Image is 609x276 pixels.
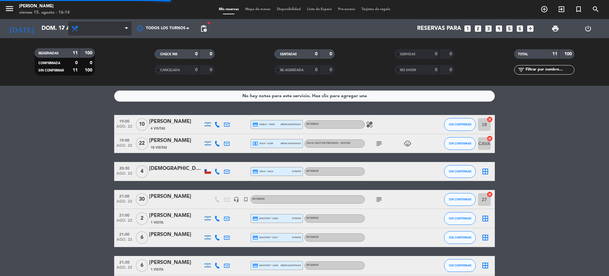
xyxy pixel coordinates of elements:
span: ago. 22 [116,199,132,207]
span: stripe [292,216,301,220]
span: Disponibilidad [274,8,304,11]
span: 18 Visitas [151,145,167,150]
strong: 100 [85,68,94,72]
div: [PERSON_NAME] [19,3,70,10]
span: Pre-acceso [335,8,358,11]
i: looks_two [474,24,482,33]
span: 19:00 [116,136,132,144]
span: 6 [136,259,148,272]
span: SERVIDAS [400,53,416,56]
span: Cava (Sector Privado) - Noche [306,142,350,145]
span: RESERVADAS [38,52,59,55]
strong: 0 [449,52,453,56]
span: SIN CONFIRMAR [449,217,471,220]
strong: 0 [75,61,78,65]
i: cancel [487,191,493,198]
span: Cena [82,26,93,31]
i: cancel [487,135,493,142]
i: credit_card [252,235,258,240]
strong: 11 [552,52,557,56]
span: Interior [306,123,318,125]
div: [PERSON_NAME] [149,192,203,201]
span: Interior [306,170,318,172]
i: border_all [481,168,489,175]
span: CANCELADA [160,69,180,72]
i: local_atm [252,141,258,146]
strong: 0 [210,52,213,56]
span: stripe [292,235,301,239]
i: border_all [481,215,489,222]
span: visa * 3414 [252,169,273,174]
strong: 11 [73,51,78,55]
i: looks_4 [495,24,503,33]
span: ago. 22 [116,238,132,245]
div: [PERSON_NAME] [149,137,203,145]
i: turned_in_not [575,5,582,13]
span: Mis reservas [216,8,242,11]
span: CHECK INS [160,53,178,56]
button: SIN CONFIRMAR [444,137,476,150]
i: menu [5,4,14,13]
span: 22 [136,137,148,150]
button: SIN CONFIRMAR [444,212,476,225]
strong: 0 [330,52,333,56]
i: power_settings_new [584,25,592,32]
i: headset_mic [233,197,239,202]
span: Mapa de mesas [242,8,274,11]
span: 1 Visita [151,220,163,225]
strong: 0 [315,52,318,56]
span: pending_actions [200,25,207,32]
strong: 11 [73,68,78,72]
div: [PERSON_NAME] [149,231,203,239]
span: Tarjetas de regalo [358,8,394,11]
i: credit_card [252,169,258,174]
button: SIN CONFIRMAR [444,193,476,206]
span: ago. 22 [116,266,132,273]
strong: 0 [195,52,198,56]
span: SIN CONFIRMAR [449,123,471,126]
span: SENTADAS [280,53,297,56]
span: Reservas para [417,25,461,32]
div: [PERSON_NAME] [149,118,203,126]
span: NO SHOW [400,69,416,72]
span: Interior [252,198,265,200]
span: SIN CONFIRMAR [449,142,471,145]
i: add_box [526,24,534,33]
div: [PERSON_NAME] [149,212,203,220]
i: search [592,5,599,13]
span: TOTAL [518,53,528,56]
i: cancel [487,116,493,123]
span: SIN CONFIRMAR [449,236,471,239]
i: exit_to_app [558,5,565,13]
span: 10 [136,118,148,131]
i: looks_5 [505,24,514,33]
button: SIN CONFIRMAR [444,231,476,244]
span: 1 Visita [151,267,163,272]
i: arrow_drop_down [59,25,67,32]
i: border_all [481,234,489,241]
span: 4 Visitas [151,126,165,131]
span: master * 6317 [252,235,278,240]
span: 19:00 [116,117,132,125]
span: 21:00 [116,230,132,238]
span: mercadopago [281,263,301,267]
span: ago. 22 [116,219,132,226]
span: amex * 2009 [252,122,275,127]
strong: 0 [90,61,94,65]
span: 21:00 [116,192,132,199]
i: [DATE] [5,22,38,36]
span: SIN CONFIRMAR [449,264,471,267]
div: [PERSON_NAME] [149,259,203,267]
i: credit_card [252,216,258,221]
span: 30 [136,193,148,206]
span: fiber_manual_record [207,21,211,25]
i: credit_card [252,263,258,268]
strong: 0 [449,68,453,72]
i: looks_6 [516,24,524,33]
input: Filtrar por nombre... [525,66,574,73]
span: Interior [306,264,318,266]
button: SIN CONFIRMAR [444,118,476,131]
button: menu [5,4,14,16]
span: Interior [306,217,318,219]
span: RE AGENDADA [280,69,304,72]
